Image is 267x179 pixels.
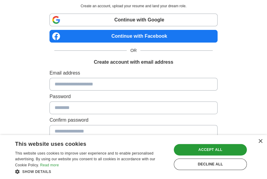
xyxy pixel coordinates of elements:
span: Show details [22,170,51,174]
div: Show details [15,168,167,174]
a: Continue with Google [49,14,218,26]
div: Decline all [174,158,247,170]
div: Close [258,139,262,144]
label: Email address [49,69,218,77]
label: Confirm password [49,117,218,124]
p: Create an account, upload your resume and land your dream role. [51,3,216,9]
span: This website uses cookies to improve user experience and to enable personalised advertising. By u... [15,151,155,168]
a: Continue with Facebook [49,30,218,43]
h1: Create account with email address [94,59,173,66]
div: Accept all [174,144,247,155]
a: Read more, opens a new window [40,163,59,167]
div: This website uses cookies [15,139,152,148]
span: OR [127,47,140,54]
label: Password [49,93,218,100]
